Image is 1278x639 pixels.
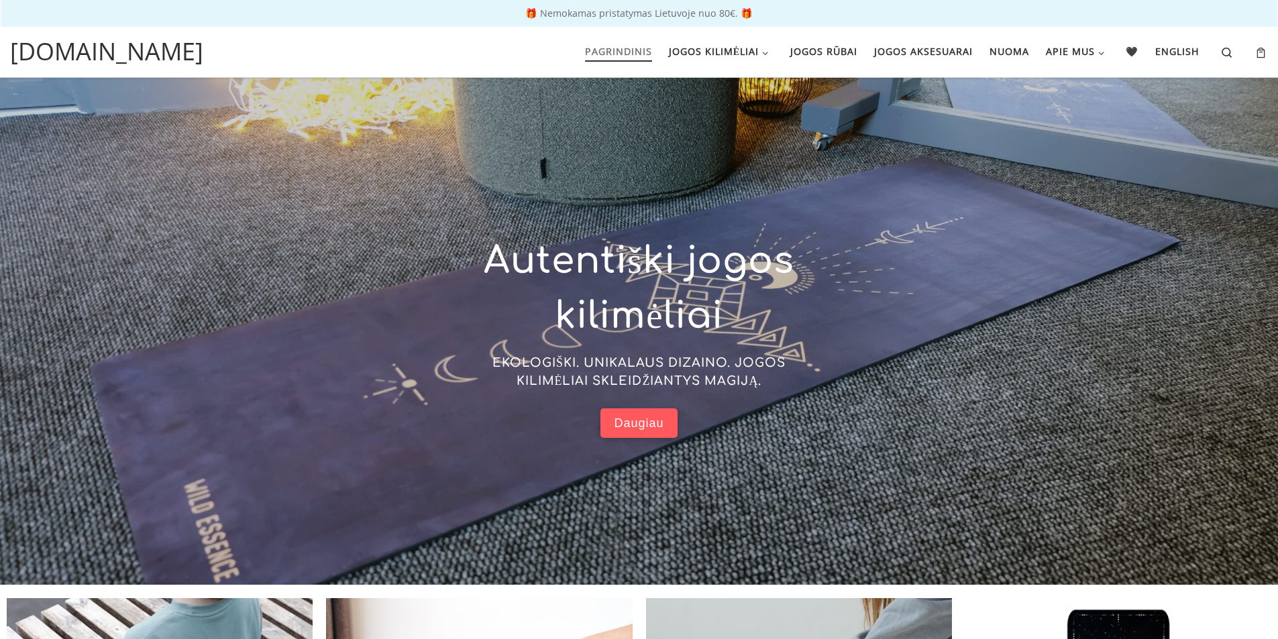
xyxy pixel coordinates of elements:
[1122,38,1143,66] a: 🖤
[874,38,973,62] span: Jogos aksesuarai
[13,9,1265,18] p: 🎁 Nemokamas pristatymas Lietuvoje nuo 80€. 🎁
[985,38,1033,66] a: Nuoma
[1046,38,1095,62] span: Apie mus
[10,34,203,70] a: [DOMAIN_NAME]
[669,38,759,62] span: Jogos kilimėliai
[600,408,677,439] a: Daugiau
[484,241,794,337] span: Autentiški jogos kilimėliai
[1151,38,1204,66] a: English
[580,38,656,66] a: Pagrindinis
[1126,38,1138,62] span: 🖤
[786,38,861,66] a: Jogos rūbai
[492,356,786,388] span: EKOLOGIŠKI. UNIKALAUS DIZAINO. JOGOS KILIMĖLIAI SKLEIDŽIANTYS MAGIJĄ.
[790,38,857,62] span: Jogos rūbai
[990,38,1029,62] span: Nuoma
[1155,38,1200,62] span: English
[664,38,777,66] a: Jogos kilimėliai
[585,38,652,62] span: Pagrindinis
[614,416,663,431] span: Daugiau
[869,38,977,66] a: Jogos aksesuarai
